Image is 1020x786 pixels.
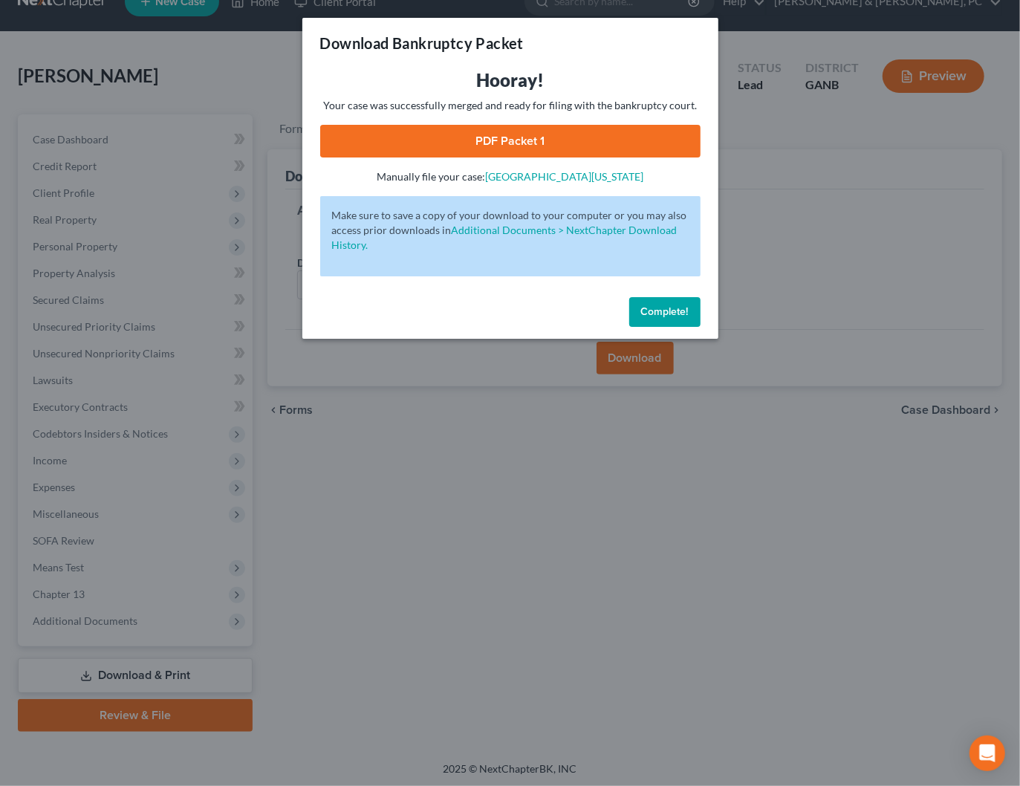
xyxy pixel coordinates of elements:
span: Complete! [641,305,689,318]
a: Additional Documents > NextChapter Download History. [332,224,678,251]
p: Make sure to save a copy of your download to your computer or you may also access prior downloads in [332,208,689,253]
div: Open Intercom Messenger [969,735,1005,771]
h3: Hooray! [320,68,701,92]
h3: Download Bankruptcy Packet [320,33,524,53]
button: Complete! [629,297,701,327]
a: PDF Packet 1 [320,125,701,157]
p: Your case was successfully merged and ready for filing with the bankruptcy court. [320,98,701,113]
a: [GEOGRAPHIC_DATA][US_STATE] [485,170,643,183]
p: Manually file your case: [320,169,701,184]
